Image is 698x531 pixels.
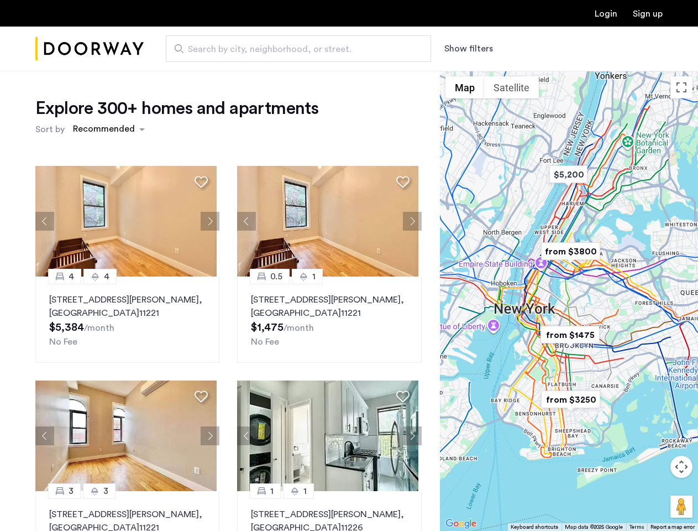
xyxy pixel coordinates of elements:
[166,35,431,62] input: Apartment Search
[251,293,407,320] p: [STREET_ADDRESS][PERSON_NAME] 11221
[35,166,217,277] img: dc6efc1f-24ba-4395-9182-45437e21be9a_638715267121127291.jpeg
[251,337,279,346] span: No Fee
[237,212,256,231] button: Previous apartment
[650,523,695,531] a: Report a map error
[237,166,418,277] img: 2016_638508057422366955.jpeg
[403,212,422,231] button: Next apartment
[35,381,217,491] img: 2016_638508057423839647.jpeg
[35,97,318,119] h1: Explore 300+ homes and apartments
[670,76,692,98] button: Toggle fullscreen view
[35,28,144,70] a: Cazamio Logo
[595,9,617,18] a: Login
[303,485,307,498] span: 1
[35,28,144,70] img: logo
[403,426,422,445] button: Next apartment
[511,523,558,531] button: Keyboard shortcuts
[443,517,479,531] img: Google
[565,524,623,530] span: Map data ©2025 Google
[35,212,54,231] button: Previous apartment
[49,337,77,346] span: No Fee
[284,324,314,332] sub: /month
[537,239,605,264] div: from $3800
[444,42,493,55] button: Show or hide filters
[49,293,206,320] p: [STREET_ADDRESS][PERSON_NAME] 11221
[103,485,108,498] span: 3
[35,123,65,136] label: Sort by
[670,496,692,518] button: Drag Pegman onto the map to open Street View
[629,523,644,531] a: Terms
[237,277,421,363] a: 0.51[STREET_ADDRESS][PERSON_NAME], [GEOGRAPHIC_DATA]11221No Fee
[270,485,274,498] span: 1
[484,76,539,98] button: Show satellite imagery
[536,322,604,347] div: from $1475
[237,426,256,445] button: Previous apartment
[104,270,109,283] span: 4
[545,162,592,187] div: $5,200
[69,270,74,283] span: 4
[537,387,605,412] div: from $3250
[201,426,219,445] button: Next apartment
[49,322,84,333] span: $5,384
[270,270,282,283] span: 0.5
[84,324,114,332] sub: /month
[312,270,316,283] span: 1
[670,456,692,478] button: Map camera controls
[69,485,74,498] span: 3
[443,517,479,531] a: Open this area in Google Maps (opens a new window)
[35,277,219,363] a: 44[STREET_ADDRESS][PERSON_NAME], [GEOGRAPHIC_DATA]11221No Fee
[251,322,284,333] span: $1,475
[35,426,54,445] button: Previous apartment
[71,122,135,138] div: Recommended
[237,381,418,491] img: 2014_638590860018821391.jpeg
[445,76,484,98] button: Show street map
[67,119,150,139] ng-select: sort-apartment
[201,212,219,231] button: Next apartment
[633,9,663,18] a: Registration
[188,43,400,56] span: Search by city, neighborhood, or street.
